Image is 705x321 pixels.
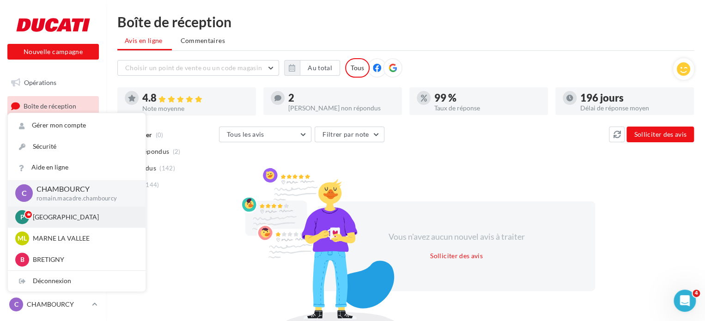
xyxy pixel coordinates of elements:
a: Sollicitation d'avis [6,143,101,162]
div: 196 jours [580,93,687,103]
span: P [20,212,24,222]
a: Contacts [6,188,101,208]
button: Au total [284,60,340,76]
div: Vous n'avez aucun nouvel avis à traiter [377,231,536,243]
p: MARNE LA VALLEE [33,234,134,243]
div: 4.8 [142,93,249,103]
div: Tous [345,58,370,78]
button: Au total [300,60,340,76]
a: Sécurité [8,136,146,157]
button: Nouvelle campagne [7,44,99,60]
span: Commentaires [181,36,225,45]
div: Déconnexion [8,271,146,291]
div: Note moyenne [142,105,249,112]
button: Choisir un point de vente ou un code magasin [117,60,279,76]
span: C [14,300,18,309]
div: Délai de réponse moyen [580,105,687,111]
a: C CHAMBOURCY [7,296,99,313]
span: (144) [144,181,159,188]
a: Visibilité en ligne [6,120,101,139]
p: CHAMBOURCY [36,184,131,194]
p: romain.macadre.chambourcy [36,194,131,203]
a: Aide en ligne [8,157,146,178]
p: BRETIGNY [33,255,134,264]
button: Solliciter des avis [426,250,486,261]
a: Médiathèque [6,212,101,231]
a: Calendrier [6,235,101,254]
span: Non répondus [126,147,169,156]
span: (142) [159,164,175,172]
a: Opérations [6,73,101,92]
span: Tous les avis [227,130,264,138]
div: Boîte de réception [117,15,694,29]
a: Gérer mon compte [8,115,146,136]
span: C [22,188,27,199]
button: Filtrer par note [315,127,384,142]
button: Solliciter des avis [626,127,694,142]
div: 99 % [434,93,541,103]
button: Tous les avis [219,127,311,142]
p: [GEOGRAPHIC_DATA] [33,212,134,222]
a: Campagnes [6,166,101,185]
span: Boîte de réception [24,102,76,109]
span: B [20,255,24,264]
a: Boîte de réception [6,96,101,116]
span: Opérations [24,79,56,86]
span: 4 [693,290,700,297]
div: Taux de réponse [434,105,541,111]
p: CHAMBOURCY [27,300,88,309]
span: (2) [173,148,181,155]
div: 2 [288,93,395,103]
span: Choisir un point de vente ou un code magasin [125,64,262,72]
span: ML [18,234,27,243]
iframe: Intercom live chat [674,290,696,312]
div: [PERSON_NAME] non répondus [288,105,395,111]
